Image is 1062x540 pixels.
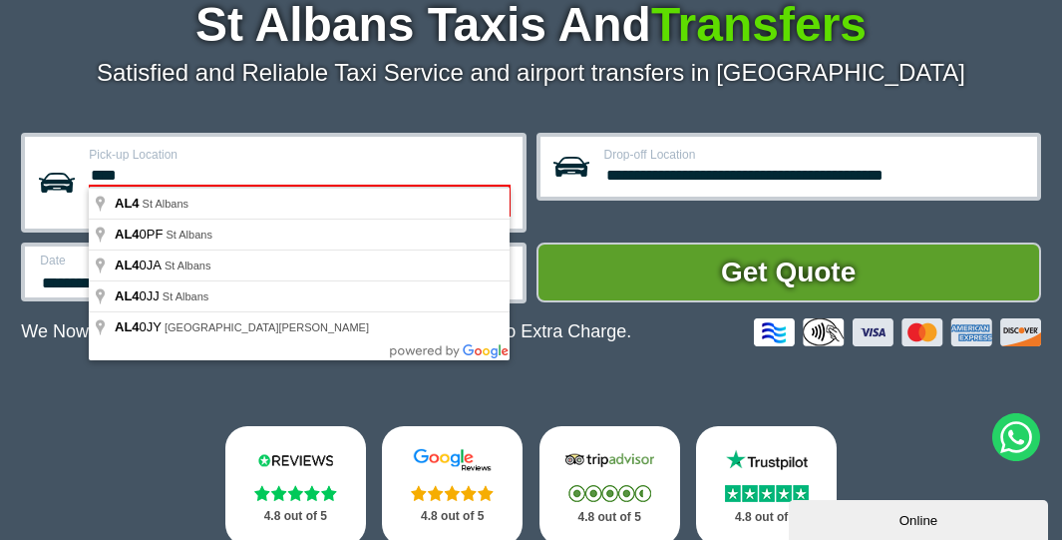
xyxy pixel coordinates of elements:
[163,290,208,302] span: St Albans
[568,485,651,502] img: Stars
[21,321,631,342] p: We Now Accept Card & Contactless Payment In
[115,319,140,334] span: AL4
[165,260,210,271] span: St Albans
[404,448,501,472] img: Google
[115,227,166,242] span: 0PF
[561,505,658,530] p: 4.8 out of 5
[561,448,658,472] img: Tripadvisor
[40,255,252,267] label: Date
[404,504,501,529] p: 4.8 out of 5
[115,258,165,272] span: 0JA
[754,318,1041,346] img: Credit And Debit Cards
[166,229,211,241] span: St Albans
[247,504,344,529] p: 4.8 out of 5
[115,288,140,303] span: AL4
[143,198,188,210] span: St Albans
[247,448,344,472] img: Reviews.io
[115,196,140,211] span: AL4
[718,448,815,472] img: Trustpilot
[536,243,1041,302] button: Get Quote
[725,485,809,502] img: Stars
[115,288,163,303] span: 0JJ
[21,59,1040,87] p: Satisfied and Reliable Taxi Service and airport transfers in [GEOGRAPHIC_DATA]
[21,1,1040,49] h1: St Albans Taxis And
[254,485,337,501] img: Stars
[604,149,1025,161] label: Drop-off Location
[718,505,815,530] p: 4.8 out of 5
[89,149,510,161] label: Pick-up Location
[115,319,165,334] span: 0JY
[115,227,140,242] span: AL4
[403,321,631,341] span: The Car at No Extra Charge.
[165,321,369,333] span: [GEOGRAPHIC_DATA][PERSON_NAME]
[411,485,494,501] img: Stars
[789,496,1052,540] iframe: chat widget
[89,185,510,217] label: This field is required.
[115,258,140,272] span: AL4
